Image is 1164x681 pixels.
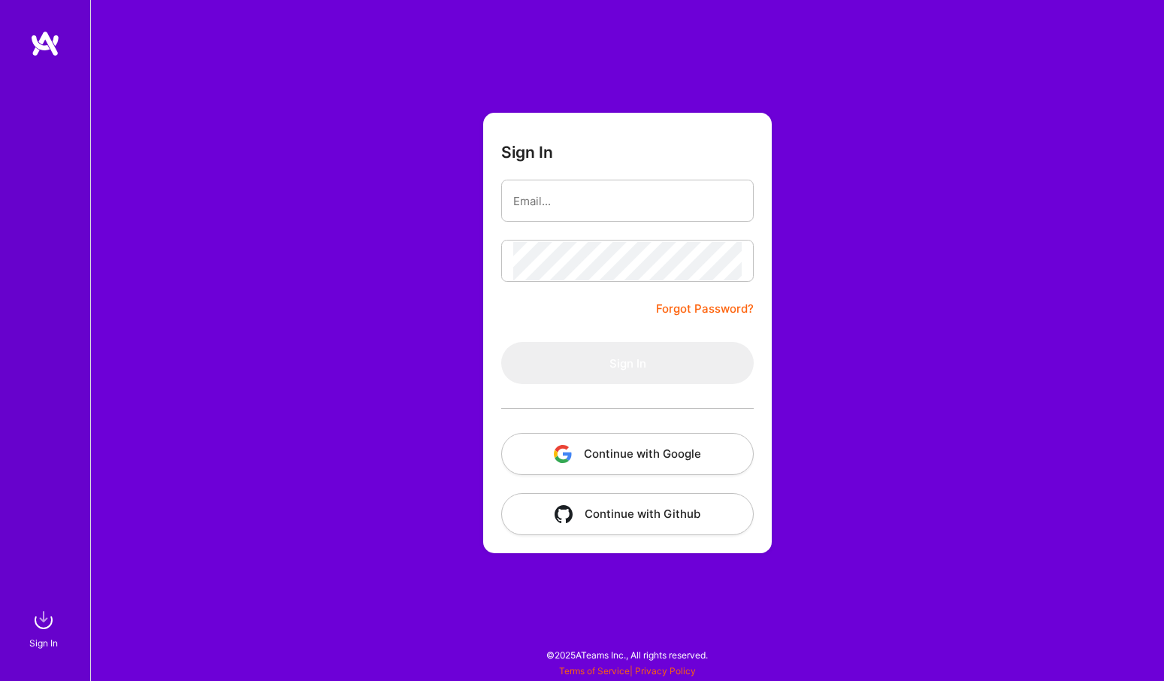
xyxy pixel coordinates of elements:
[29,635,58,651] div: Sign In
[32,605,59,651] a: sign inSign In
[635,665,696,676] a: Privacy Policy
[554,445,572,463] img: icon
[501,143,553,162] h3: Sign In
[559,665,696,676] span: |
[30,30,60,57] img: logo
[555,505,573,523] img: icon
[656,300,754,318] a: Forgot Password?
[513,182,742,220] input: Email...
[559,665,630,676] a: Terms of Service
[29,605,59,635] img: sign in
[501,433,754,475] button: Continue with Google
[501,493,754,535] button: Continue with Github
[501,342,754,384] button: Sign In
[90,636,1164,673] div: © 2025 ATeams Inc., All rights reserved.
